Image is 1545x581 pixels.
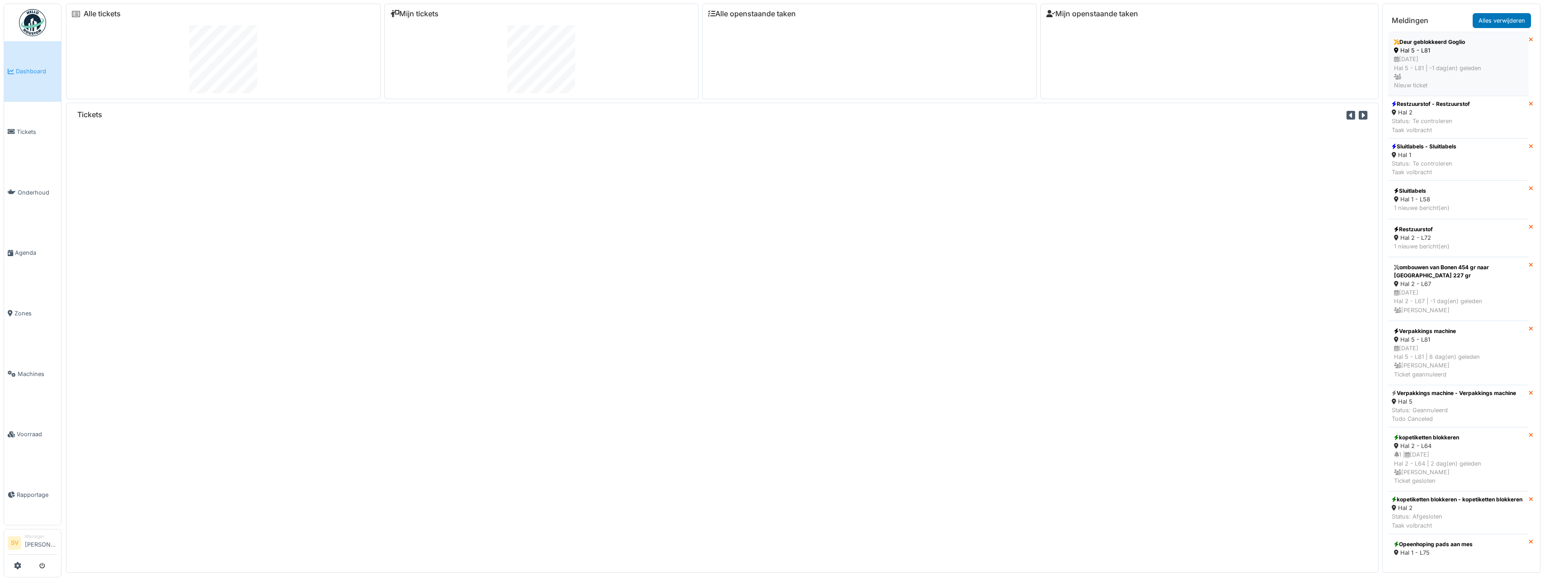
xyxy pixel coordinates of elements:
div: Deur geblokkeerd Goglio [1394,38,1523,46]
div: Hal 5 - L81 [1394,335,1523,344]
div: Hal 5 - L81 [1394,46,1523,55]
a: kopetiketten blokkeren - kopetiketten blokkeren Hal 2 Status: AfgeslotenTaak volbracht [1388,491,1529,534]
div: [DATE] Hal 2 - L67 | -1 dag(en) geleden [PERSON_NAME] [1394,288,1523,314]
div: Hal 1 - L58 [1394,195,1523,204]
span: Dashboard [16,67,57,76]
a: Agenda [4,223,61,283]
a: SV Manager[PERSON_NAME] [8,533,57,555]
span: translation missing: nl.notification.todo_canceled [1392,415,1433,422]
div: Hal 5 [1392,397,1516,406]
li: SV [8,536,21,550]
div: Opeenhoping pads aan mes [1394,540,1523,548]
div: Sluitlabels - Sluitlabels [1392,143,1456,151]
div: Sluitlabels [1394,187,1523,195]
a: Alle tickets [84,10,121,18]
div: Hal 2 - L64 [1394,442,1523,450]
div: kopetiketten blokkeren [1394,433,1523,442]
a: Zones [4,283,61,344]
span: Onderhoud [18,188,57,197]
a: Dashboard [4,41,61,102]
div: Status: Geannuleerd [1392,406,1516,423]
a: Restzuurstof Hal 2 - L72 1 nieuwe bericht(en) [1388,219,1529,257]
span: Voorraad [17,430,57,438]
div: ombouwen van Bonen 454 gr naar [GEOGRAPHIC_DATA] 227 gr [1394,263,1523,280]
a: Tickets [4,102,61,162]
div: Status: Te controleren Taak volbracht [1392,117,1470,134]
h6: Tickets [77,110,102,119]
div: 1 | [DATE] Hal 2 - L64 | 2 dag(en) geleden [PERSON_NAME] Ticket gesloten [1394,450,1523,485]
div: Restzuurstof [1394,225,1523,233]
div: 1 nieuwe bericht(en) [1394,242,1523,251]
div: Hal 2 - L67 [1394,280,1523,288]
div: Verpakkings machine - Verpakkings machine [1392,389,1516,397]
div: [DATE] Hal 5 - L81 | 8 dag(en) geleden [PERSON_NAME] Ticket geannuleerd [1394,344,1523,379]
a: Deur geblokkeerd Goglio Hal 5 - L81 [DATE]Hal 5 - L81 | -1 dag(en) geleden Nieuw ticket [1388,32,1529,96]
div: Hal 1 [1392,151,1456,159]
span: Rapportage [17,491,57,499]
span: Agenda [15,248,57,257]
span: Tickets [17,128,57,136]
div: Hal 1 - L75 [1394,548,1523,557]
a: Restzuurstof - Restzuurstof Hal 2 Status: Te controlerenTaak volbracht [1388,96,1529,138]
a: Sluitlabels Hal 1 - L58 1 nieuwe bericht(en) [1388,181,1529,219]
img: Badge_color-CXgf-gQk.svg [19,9,46,36]
a: Machines [4,343,61,404]
a: Verpakkings machine Hal 5 - L81 [DATE]Hal 5 - L81 | 8 dag(en) geleden [PERSON_NAME]Ticket geannul... [1388,321,1529,385]
div: Hal 2 [1392,504,1522,512]
span: Machines [18,370,57,378]
li: [PERSON_NAME] [25,533,57,552]
div: Hal 2 [1392,108,1470,117]
a: ombouwen van Bonen 454 gr naar [GEOGRAPHIC_DATA] 227 gr Hal 2 - L67 [DATE]Hal 2 - L67 | -1 dag(en... [1388,257,1529,321]
a: Voorraad [4,404,61,465]
a: Mijn openstaande taken [1046,10,1138,18]
span: Zones [14,309,57,318]
div: kopetiketten blokkeren - kopetiketten blokkeren [1392,495,1522,504]
div: Verpakkings machine [1394,327,1523,335]
a: Mijn tickets [390,10,439,18]
div: Restzuurstof - Restzuurstof [1392,100,1470,108]
div: Status: Te controleren Taak volbracht [1392,159,1456,176]
div: Hal 2 - L72 [1394,233,1523,242]
a: Alles verwijderen [1473,13,1531,28]
a: Rapportage [4,465,61,525]
div: Status: Afgesloten Taak volbracht [1392,512,1522,529]
div: [DATE] Hal 5 - L81 | -1 dag(en) geleden Nieuw ticket [1394,55,1523,90]
div: 1 nieuwe bericht(en) [1394,204,1523,212]
a: Onderhoud [4,162,61,223]
h6: Meldingen [1392,16,1428,25]
a: Alle openstaande taken [708,10,796,18]
a: Verpakkings machine - Verpakkings machine Hal 5 Status: Geannuleerd Todo Canceled [1388,385,1529,428]
a: Sluitlabels - Sluitlabels Hal 1 Status: Te controlerenTaak volbracht [1388,138,1529,181]
a: kopetiketten blokkeren Hal 2 - L64 1 |[DATE]Hal 2 - L64 | 2 dag(en) geleden [PERSON_NAME]Ticket g... [1388,427,1529,491]
div: Manager [25,533,57,540]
